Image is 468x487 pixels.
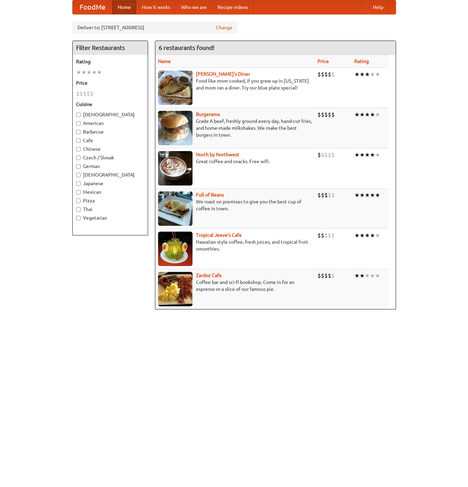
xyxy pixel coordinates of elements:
[318,191,321,199] li: $
[86,90,90,97] li: $
[324,111,328,118] li: $
[331,151,335,159] li: $
[216,24,232,31] a: Change
[76,156,81,160] input: Czech / Slovak
[76,154,144,161] label: Czech / Slovak
[375,71,380,78] li: ★
[158,111,193,145] img: burgerama.jpg
[72,21,238,34] div: Deliver to: [STREET_ADDRESS]
[76,146,144,152] label: Chinese
[76,113,81,117] input: [DEMOGRAPHIC_DATA]
[76,199,81,203] input: Pizza
[158,232,193,266] img: jeeves.jpg
[76,101,144,108] h5: Cuisine
[365,71,370,78] li: ★
[365,151,370,159] li: ★
[76,121,81,126] input: American
[354,191,360,199] li: ★
[76,128,144,135] label: Barbecue
[76,147,81,151] input: Chinese
[76,130,81,134] input: Barbecue
[324,232,328,239] li: $
[324,191,328,199] li: $
[83,90,86,97] li: $
[318,151,321,159] li: $
[76,138,81,143] input: Cafe
[375,151,380,159] li: ★
[76,190,81,194] input: Mexican
[370,71,375,78] li: ★
[76,214,144,221] label: Vegetarian
[367,0,389,14] a: Help
[73,41,148,55] h4: Filter Restaurants
[158,77,312,91] p: Food like mom cooked, if you grew up in [US_STATE] and mom ran a diner. Try our blue plate special!
[158,158,312,165] p: Great coffee and snacks. Free wifi.
[365,232,370,239] li: ★
[328,232,331,239] li: $
[365,191,370,199] li: ★
[370,151,375,159] li: ★
[318,71,321,78] li: $
[196,192,224,198] a: Full of Beans
[158,272,193,306] img: zardoz.jpg
[375,111,380,118] li: ★
[375,232,380,239] li: ★
[159,44,215,51] ng-pluralize: 6 restaurants found!
[318,59,329,64] a: Price
[158,198,312,212] p: We roast on premises to give you the best cup of coffee in town.
[328,71,331,78] li: $
[76,120,144,127] label: American
[73,0,112,14] a: FoodMe
[158,71,193,105] img: sallys.jpg
[354,272,360,279] li: ★
[76,90,80,97] li: $
[321,232,324,239] li: $
[328,272,331,279] li: $
[365,272,370,279] li: ★
[360,71,365,78] li: ★
[324,151,328,159] li: $
[76,189,144,195] label: Mexican
[196,152,239,157] a: North by Northwest
[80,90,83,97] li: $
[375,191,380,199] li: ★
[90,90,93,97] li: $
[76,173,81,177] input: [DEMOGRAPHIC_DATA]
[76,171,144,178] label: [DEMOGRAPHIC_DATA]
[354,111,360,118] li: ★
[76,58,144,65] h5: Rating
[331,191,335,199] li: $
[331,232,335,239] li: $
[354,59,369,64] a: Rating
[176,0,212,14] a: Who we are
[328,111,331,118] li: $
[76,80,144,86] h5: Price
[196,112,220,117] a: Burgerama
[158,151,193,186] img: north.jpg
[321,191,324,199] li: $
[76,197,144,204] label: Pizza
[196,273,222,278] a: Zardoz Cafe
[365,111,370,118] li: ★
[328,191,331,199] li: $
[324,272,328,279] li: $
[321,151,324,159] li: $
[86,68,92,76] li: ★
[196,71,250,77] a: [PERSON_NAME]'s Diner
[360,151,365,159] li: ★
[158,239,312,252] p: Hawaiian style coffee, fresh juices, and tropical fruit smoothies.
[76,163,144,170] label: German
[76,180,144,187] label: Japanese
[196,232,242,238] a: Tropical Jeeve's Cafe
[360,191,365,199] li: ★
[76,137,144,144] label: Cafe
[370,111,375,118] li: ★
[158,59,171,64] a: Name
[354,151,360,159] li: ★
[81,68,86,76] li: ★
[97,68,102,76] li: ★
